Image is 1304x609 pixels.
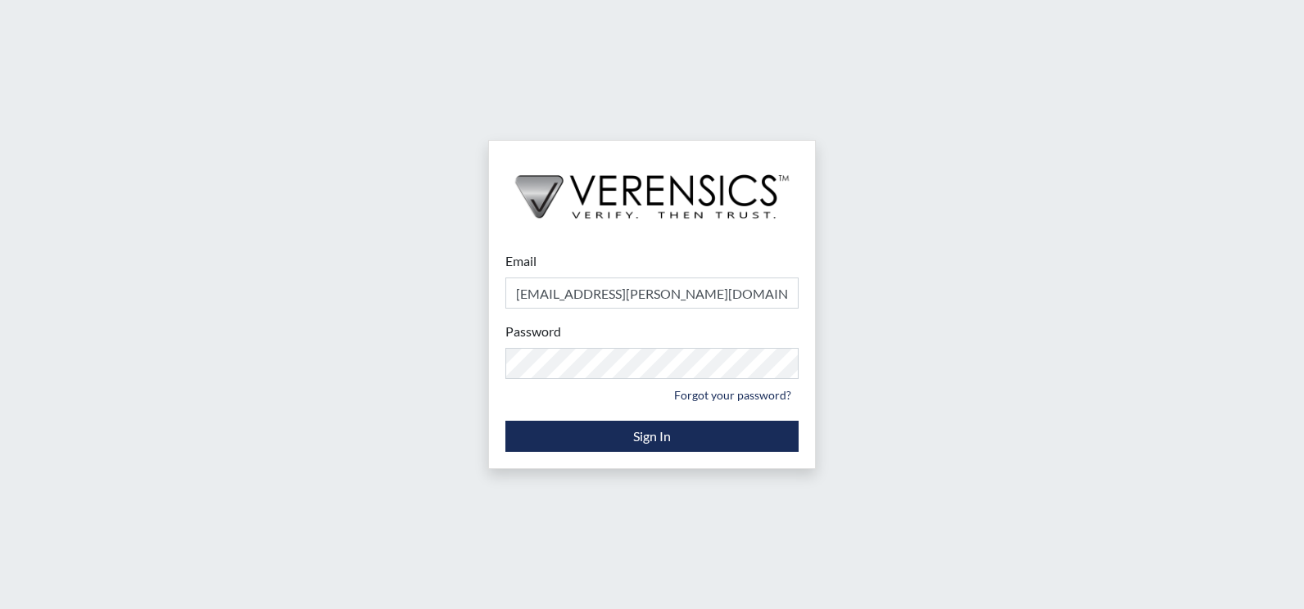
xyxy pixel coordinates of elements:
a: Forgot your password? [667,382,799,408]
img: logo-wide-black.2aad4157.png [489,141,815,236]
button: Sign In [505,421,799,452]
label: Email [505,251,537,271]
label: Password [505,322,561,341]
input: Email [505,277,799,309]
